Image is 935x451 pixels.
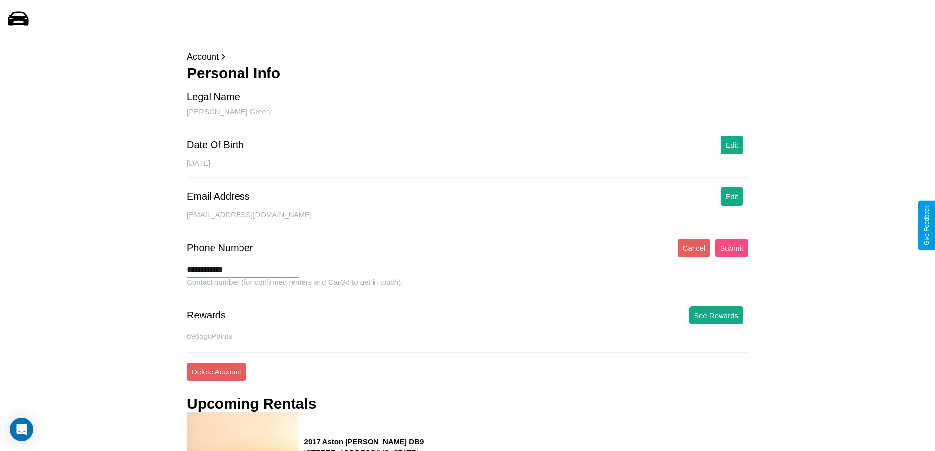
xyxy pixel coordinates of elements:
[10,418,33,441] div: Open Intercom Messenger
[721,136,743,154] button: Edit
[187,310,226,321] div: Rewards
[187,139,244,151] div: Date Of Birth
[187,65,748,81] h3: Personal Info
[678,239,711,257] button: Cancel
[715,239,748,257] button: Submit
[187,107,748,126] div: [PERSON_NAME] Green
[187,278,748,296] div: Contact number (for confirmed renters and CarGo to get in touch).
[187,329,748,343] p: 6965 goPoints
[187,91,240,103] div: Legal Name
[187,242,253,254] div: Phone Number
[923,206,930,245] div: Give Feedback
[187,159,748,178] div: [DATE]
[187,49,748,65] p: Account
[187,191,250,202] div: Email Address
[721,187,743,206] button: Edit
[187,396,316,412] h3: Upcoming Rentals
[187,211,748,229] div: [EMAIL_ADDRESS][DOMAIN_NAME]
[187,363,246,381] button: Delete Account
[304,437,424,446] h3: 2017 Aston [PERSON_NAME] DB9
[689,306,743,324] button: See Rewards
